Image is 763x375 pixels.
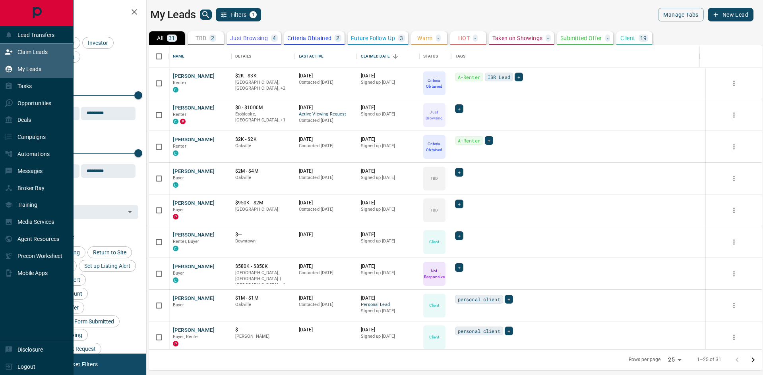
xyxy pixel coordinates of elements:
p: Brampton, Oakville [235,79,291,92]
button: Open [124,206,136,217]
p: TBD [430,207,438,213]
button: [PERSON_NAME] [173,73,215,80]
p: - [474,35,476,41]
p: Toronto [235,270,291,288]
p: Just Browsing [424,109,445,121]
div: Details [231,45,295,67]
p: 31 [168,35,175,41]
button: more [728,173,740,185]
button: [PERSON_NAME] [173,263,215,271]
p: Contacted [DATE] [299,143,353,149]
p: $--- [235,327,291,333]
p: [DATE] [361,327,415,333]
span: + [458,200,461,208]
div: Name [169,45,231,67]
div: Return to Site [87,246,132,258]
button: more [728,268,740,280]
button: Reset Filters [60,358,103,371]
div: Claimed Date [357,45,419,67]
div: + [455,168,463,177]
p: Contacted [DATE] [299,117,353,124]
span: personal client [458,295,500,303]
p: $950K - $2M [235,200,291,206]
p: Signed up [DATE] [361,111,415,117]
p: Signed up [DATE] [361,238,415,244]
div: Status [423,45,438,67]
p: $1M - $1M [235,295,291,302]
span: Set up Listing Alert [81,263,133,269]
button: more [728,204,740,216]
p: [DATE] [299,200,353,206]
div: condos.ca [173,87,178,92]
p: [DATE] [299,104,353,111]
span: Renter [173,144,186,149]
button: Sort [390,51,401,62]
p: Signed up [DATE] [361,270,415,276]
p: Rows per page: [629,356,662,363]
p: [DATE] [361,73,415,79]
button: more [728,236,740,248]
p: Just Browsing [230,35,268,41]
button: [PERSON_NAME] [173,231,215,239]
span: + [507,327,510,335]
button: [PERSON_NAME] [173,104,215,112]
p: Warm [417,35,433,41]
button: more [728,109,740,121]
p: [DATE] [299,327,353,333]
p: Taken on Showings [492,35,543,41]
span: + [458,232,461,240]
p: All [157,35,163,41]
p: Client [429,334,440,340]
button: Manage Tabs [658,8,703,21]
div: 25 [665,354,684,365]
span: Renter [173,112,186,117]
span: Buyer [173,175,184,181]
p: Contacted [DATE] [299,79,353,86]
div: property.ca [180,119,186,124]
div: condos.ca [173,277,178,283]
button: [PERSON_NAME] [173,168,215,175]
span: A-Renter [458,73,480,81]
p: 2 [336,35,339,41]
button: Go to next page [745,352,761,368]
p: - [547,35,549,41]
div: Investor [82,37,114,49]
div: + [455,200,463,208]
span: + [458,168,461,176]
button: more [728,77,740,89]
p: - [438,35,439,41]
button: more [728,300,740,312]
p: Signed up [DATE] [361,308,415,314]
button: [PERSON_NAME] [173,200,215,207]
div: Last Active [295,45,357,67]
p: Signed up [DATE] [361,79,415,86]
span: Active Viewing Request [299,111,353,118]
button: [PERSON_NAME] [173,136,215,144]
p: [DATE] [361,136,415,143]
div: Status [419,45,451,67]
p: - [607,35,608,41]
p: TBD [430,175,438,181]
button: New Lead [708,8,753,21]
p: $0 - $1000M [235,104,291,111]
div: + [485,136,493,145]
p: [DATE] [299,295,353,302]
p: HOT [458,35,470,41]
div: condos.ca [173,182,178,188]
div: Name [173,45,185,67]
p: Downtown [235,238,291,244]
p: Client [429,302,440,308]
span: Renter, Buyer [173,239,199,244]
p: [DATE] [299,136,353,143]
p: [DATE] [299,73,353,79]
p: [PERSON_NAME] [235,333,291,340]
button: [PERSON_NAME] [173,327,215,334]
p: $2K - $3K [235,73,291,79]
p: Client [620,35,635,41]
div: condos.ca [173,119,178,124]
button: Filters1 [216,8,261,21]
p: [DATE] [299,231,353,238]
button: more [728,141,740,153]
h1: My Leads [150,8,196,21]
p: Future Follow Up [351,35,395,41]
